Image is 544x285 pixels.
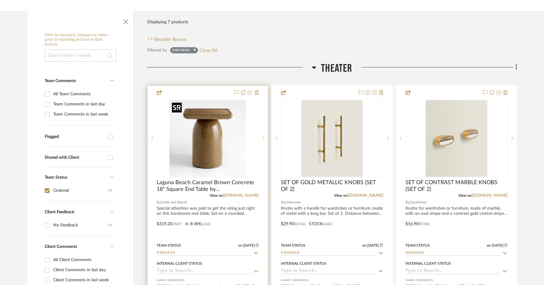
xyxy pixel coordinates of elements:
span: By [281,199,285,205]
div: Team Comments in last day [53,99,112,109]
a: [DOMAIN_NAME] [223,193,259,198]
span: Reorder Rooms [154,36,187,43]
div: 0 [157,100,259,177]
a: [DOMAIN_NAME] [348,193,383,198]
div: Team Status [281,243,305,248]
span: Client Comments [45,245,77,249]
img: SET OF GOLD METALLIC KNOBS (SET OF 2) [301,100,363,177]
div: Team Status [405,243,430,248]
img: SET OF CONTRAST MARBLE KNOBS (SET OF 2) [426,100,487,177]
div: Client Comments in last day [53,265,112,275]
span: By [157,199,161,205]
span: Unknown [285,199,301,205]
input: Type to Search… [157,268,252,274]
span: on [238,244,242,247]
span: on [362,244,367,247]
span: View on [334,194,348,197]
input: Type to Search… [405,250,500,256]
div: All Team Comments [53,89,112,99]
a: [DOMAIN_NAME] [472,193,508,198]
span: By [405,199,410,205]
div: Team Status [157,243,181,248]
div: Displaying 7 products [147,16,188,28]
button: Clear All [199,46,218,54]
input: Type to Search… [157,250,252,256]
div: Shared with Client [45,155,105,160]
span: View on [458,194,472,197]
div: (7) [108,186,112,196]
input: Search within 7 results [45,49,116,62]
span: View on [210,194,223,197]
span: Laguna Beach Caramel Brown Concrete 18" Square End Table by [PERSON_NAME] [157,179,259,193]
span: [DATE] [491,243,504,248]
div: Flagged [45,134,105,139]
span: Crate and Barrel [161,199,187,205]
img: Laguna Beach Caramel Brown Concrete 18" Square End Table by Brigette Romanek [170,100,246,177]
span: ZaraHome [410,199,427,205]
button: Close [120,14,132,27]
div: Internal Client Status [405,261,451,266]
div: Client Comments in last week [53,275,112,285]
div: Ordered [172,48,190,54]
div: All Client Comments [53,255,112,265]
span: Team Status [45,175,67,180]
div: No Feedback [53,220,108,230]
div: Team Comments in last week [53,109,112,119]
input: Type to Search… [281,268,376,274]
div: Internal Client Status [281,261,326,266]
div: Filtered by [147,47,167,54]
span: Client Feedback [45,210,74,214]
span: [DATE] [367,243,380,248]
span: SET OF GOLD METALLIC KNOBS (SET OF 2) [281,179,383,193]
button: Reorder Rooms [147,36,187,43]
input: Type to Search… [405,268,500,274]
div: Internal Client Status [157,261,202,266]
span: [DATE] [242,243,255,248]
h6: Filter by keyword, category or name prior to exporting to Excel or Bulk Actions [45,33,116,47]
span: Theater [321,62,352,75]
span: Team Comments [45,79,76,83]
div: (7) [108,220,112,230]
div: Ordered [53,186,108,196]
span: SET OF CONTRAST MARBLE KNOBS (SET OF 2) [405,179,508,193]
input: Type to Search… [281,250,376,256]
span: on [487,244,491,247]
